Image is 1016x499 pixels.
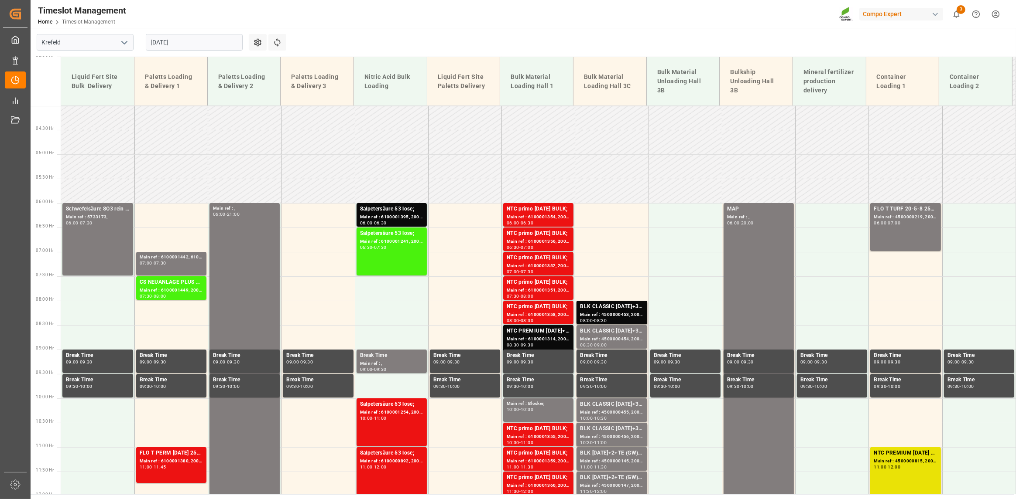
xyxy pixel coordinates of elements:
div: - [666,360,667,364]
div: 09:30 [580,384,593,388]
div: Break Time [947,376,1011,384]
div: - [740,221,741,225]
div: 09:00 [213,360,226,364]
div: 09:30 [521,343,533,347]
div: 09:00 [947,360,960,364]
div: Nitric Acid Bulk Loading [361,69,420,94]
div: 11:45 [154,465,166,469]
div: 06:30 [507,245,519,249]
div: - [886,221,888,225]
div: - [519,319,521,322]
div: Paletts Loading & Delivery 2 [215,69,274,94]
div: Paletts Loading & Delivery 1 [141,69,200,94]
div: Main ref : 6100001442, 6100001442 [140,254,203,261]
div: 10:30 [521,407,533,411]
div: 06:30 [374,221,387,225]
span: 11:30 Hr [36,468,54,472]
div: - [519,245,521,249]
div: 09:30 [961,360,974,364]
div: 11:00 [594,441,607,445]
div: 10:00 [360,416,373,420]
div: Main ref : 6100001359, 2000000517; [507,458,570,465]
div: 09:00 [66,360,79,364]
div: 11:30 [521,465,533,469]
div: - [372,245,374,249]
div: 11:00 [360,465,373,469]
div: - [152,465,154,469]
div: Main ref : 6100001254, 2000001100; [360,409,423,416]
div: Main ref : 4500000147, 2000000108; [580,482,643,489]
div: Main ref : 4500000145, 2000000108; [580,458,643,465]
div: - [519,360,521,364]
div: 09:00 [594,343,607,347]
div: NTC PREMIUM [DATE] 50kg (x25) NLA MTO; [874,449,937,458]
div: 06:00 [727,221,740,225]
div: - [372,221,374,225]
div: 10:00 [814,384,827,388]
div: Bulkship Unloading Hall 3B [727,64,786,98]
span: 12:00 Hr [36,492,54,497]
div: - [886,384,888,388]
div: 09:30 [66,384,79,388]
div: - [519,221,521,225]
div: Break Time [286,376,350,384]
div: - [372,367,374,371]
div: - [446,384,447,388]
div: 09:00 [727,360,740,364]
div: - [519,441,521,445]
div: Main ref : 6100001356, 2000000517; [507,238,570,245]
div: - [519,465,521,469]
div: NTC primo [DATE] BULK; [507,449,570,458]
div: Break Time [580,376,643,384]
div: Mineral fertilizer production delivery [800,64,859,98]
div: 11:00 [521,441,533,445]
div: BLK [DATE]+2+TE (GW) BULK; [580,473,643,482]
div: - [593,416,594,420]
div: 08:00 [154,294,166,298]
div: NTC primo [DATE] BULK; [507,278,570,287]
div: 09:30 [80,360,93,364]
div: Break Time [874,376,937,384]
div: 09:30 [213,384,226,388]
div: 08:00 [521,294,533,298]
div: CS NEUANLAGE PLUS BS 10kg (x40) D,A,CH; [140,278,203,287]
div: 10:00 [888,384,901,388]
div: - [446,360,447,364]
div: Main ref : 6100001241, 2000001094; [360,238,423,245]
div: Break Time [800,351,864,360]
div: 11:00 [374,416,387,420]
div: NTC primo [DATE] BULK; [507,424,570,433]
div: 12:00 [594,489,607,493]
div: - [519,270,521,274]
div: 07:00 [888,221,901,225]
div: 06:30 [360,245,373,249]
div: 10:30 [594,416,607,420]
span: 04:30 Hr [36,126,54,131]
div: 10:00 [507,407,519,411]
div: Break Time [213,376,276,384]
div: Main ref : 4500000455, 2000000389; [580,409,643,416]
div: BLK [DATE]+2+TE (GW) BULK; [580,449,643,458]
div: Main ref : Blocker, [507,400,570,407]
div: - [519,294,521,298]
div: 08:00 [507,319,519,322]
div: 09:30 [433,384,446,388]
div: Timeslot Management [38,4,126,17]
div: 09:00 [654,360,666,364]
div: NTC primo [DATE] BULK; [507,302,570,311]
div: Break Time [874,351,937,360]
div: Main ref : 6100000892, 2000000902; [360,458,423,465]
div: Break Time [727,376,790,384]
div: - [226,212,227,216]
div: 07:30 [507,294,519,298]
div: 10:30 [580,441,593,445]
div: 09:30 [888,360,901,364]
div: 09:00 [800,360,813,364]
div: - [666,384,667,388]
div: 07:00 [140,261,152,265]
div: 09:00 [286,360,299,364]
div: Container Loading 1 [873,69,932,94]
div: 09:00 [140,360,152,364]
div: 07:00 [521,245,533,249]
div: Main ref : 6100001395, 2000001213; [360,214,423,221]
